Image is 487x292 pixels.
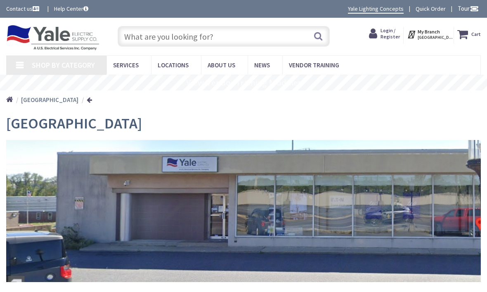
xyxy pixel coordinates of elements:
span: Vendor Training [289,61,339,69]
strong: My Branch [418,28,440,35]
img: Harrisburg Storefront_1.jpg [6,140,481,282]
a: Cart [457,27,481,42]
span: Login / Register [381,27,400,39]
a: Contact us [6,5,41,13]
a: Login / Register [369,27,400,41]
strong: Cart [471,27,481,42]
span: [GEOGRAPHIC_DATA], [GEOGRAPHIC_DATA] [418,35,453,40]
a: Yale Lighting Concepts [348,5,404,14]
span: News [254,61,270,69]
strong: [GEOGRAPHIC_DATA] [21,96,78,104]
a: Quick Order [416,5,446,13]
div: My Branch [GEOGRAPHIC_DATA], [GEOGRAPHIC_DATA] [407,27,450,42]
span: Services [113,61,139,69]
span: [GEOGRAPHIC_DATA] [6,114,142,133]
span: About Us [208,61,235,69]
span: Shop By Category [32,60,95,70]
a: Help Center [54,5,88,13]
span: Locations [158,61,189,69]
span: Tour [458,5,479,12]
img: Yale Electric Supply Co. [6,25,99,50]
input: What are you looking for? [118,26,330,47]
